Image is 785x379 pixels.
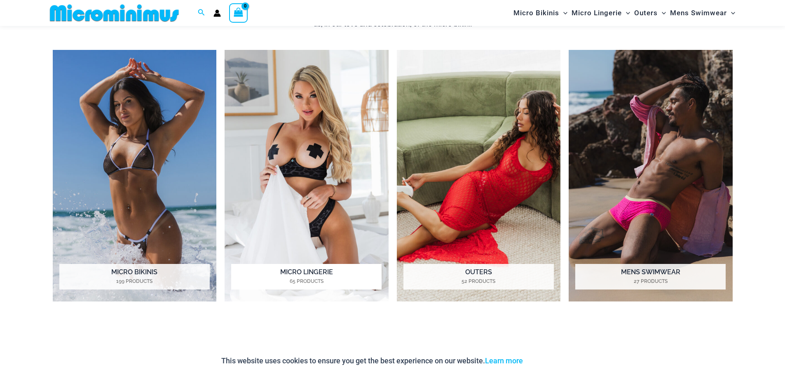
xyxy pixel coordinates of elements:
span: Micro Bikinis [513,2,559,24]
a: Visit product category Micro Lingerie [225,50,389,302]
span: Mens Swimwear [670,2,727,24]
img: Micro Bikinis [53,50,217,302]
img: MM SHOP LOGO FLAT [47,4,182,22]
span: Menu Toggle [727,2,735,24]
mark: 52 Products [403,278,554,285]
button: Accept [529,351,564,371]
a: Visit product category Mens Swimwear [569,50,733,302]
a: Search icon link [198,8,205,18]
h2: Micro Bikinis [59,264,210,290]
span: Menu Toggle [559,2,567,24]
h2: Outers [403,264,554,290]
img: Micro Lingerie [225,50,389,302]
a: Mens SwimwearMenu ToggleMenu Toggle [668,2,737,24]
span: Menu Toggle [622,2,630,24]
img: Outers [397,50,561,302]
a: Visit product category Outers [397,50,561,302]
a: Learn more [485,356,523,365]
mark: 27 Products [575,278,726,285]
a: Micro BikinisMenu ToggleMenu Toggle [511,2,569,24]
a: Visit product category Micro Bikinis [53,50,217,302]
nav: Site Navigation [510,1,739,25]
span: Micro Lingerie [572,2,622,24]
a: OutersMenu ToggleMenu Toggle [632,2,668,24]
mark: 65 Products [231,278,382,285]
span: Menu Toggle [658,2,666,24]
mark: 199 Products [59,278,210,285]
a: Account icon link [213,9,221,17]
img: Mens Swimwear [569,50,733,302]
h2: Micro Lingerie [231,264,382,290]
p: This website uses cookies to ensure you get the best experience on our website. [221,355,523,367]
a: View Shopping Cart, empty [229,3,248,22]
a: Micro LingerieMenu ToggleMenu Toggle [569,2,632,24]
h2: Mens Swimwear [575,264,726,290]
span: Outers [634,2,658,24]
